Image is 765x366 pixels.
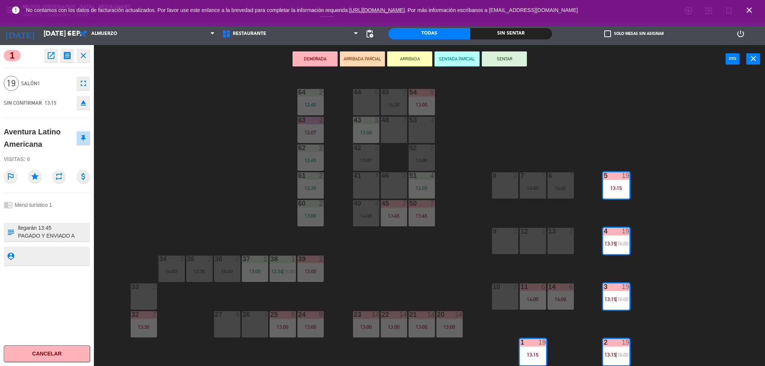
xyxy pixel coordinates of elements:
[749,54,758,63] i: close
[514,172,518,179] div: 2
[21,79,73,88] span: Salón1
[622,283,629,290] div: 19
[365,29,374,38] span: pending_actions
[28,170,42,183] i: star
[470,28,552,39] div: Sin sentar
[6,252,15,260] i: person_pin
[340,51,385,66] button: ARRIBADA PARCIAL
[298,200,299,207] div: 60
[297,324,324,330] div: 13:00
[569,283,574,290] div: 6
[208,256,213,262] div: 2
[159,256,160,262] div: 34
[520,352,546,357] div: 13:15
[77,49,90,62] button: close
[403,117,407,124] div: 2
[152,311,157,318] div: 7
[47,51,56,60] i: open_in_new
[400,311,407,318] div: 14
[542,172,546,179] div: 7
[605,296,616,302] span: 13:15
[6,228,15,236] i: subject
[11,6,20,15] i: error
[4,50,21,61] span: 1
[548,185,574,191] div: 14:00
[79,79,88,88] i: fullscreen
[45,100,56,106] span: 13:15
[79,51,88,60] i: close
[604,30,611,37] span: check_box_outline_blank
[236,256,240,262] div: 2
[381,324,407,330] div: 13:00
[298,89,299,96] div: 64
[319,117,324,124] div: 2
[52,170,66,183] i: repeat
[77,77,90,90] button: fullscreen
[291,256,296,262] div: 1
[605,241,616,247] span: 13:15
[233,31,266,36] span: Restaurante
[375,172,379,179] div: 4
[297,102,324,107] div: 12:45
[4,345,90,362] button: Cancelar
[409,213,435,218] div: 13:45
[409,102,435,107] div: 13:00
[77,170,90,183] i: attach_money
[4,76,19,91] span: 19
[514,228,518,235] div: 2
[264,256,268,262] div: 1
[319,89,324,96] div: 2
[79,98,88,107] i: eject
[539,339,546,346] div: 19
[319,311,324,318] div: 8
[298,145,299,151] div: 62
[375,200,379,207] div: 4
[403,200,407,207] div: 7
[26,7,578,13] span: No contamos con los datos de facturación actualizados. Por favor use este enlance a la brevedad p...
[15,202,52,208] span: Menú turístico 1
[482,51,527,66] button: SENTAR
[605,352,616,358] span: 13:15
[520,297,546,302] div: 14:00
[542,228,546,235] div: 4
[264,311,268,318] div: 4
[271,268,283,274] span: 12:34
[353,324,379,330] div: 13:00
[293,51,338,66] button: DEMORADA
[297,130,324,135] div: 12:07
[64,29,73,38] i: arrow_drop_down
[298,117,299,124] div: 63
[548,297,574,302] div: 14:00
[4,153,90,166] div: Visitas: 0
[4,100,42,106] span: SIN CONFIRMAR
[381,213,407,218] div: 13:45
[284,268,295,274] span: 15:00
[726,53,739,65] button: power_input
[186,269,213,274] div: 13:30
[569,228,574,235] div: 2
[297,158,324,163] div: 12:45
[622,339,629,346] div: 19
